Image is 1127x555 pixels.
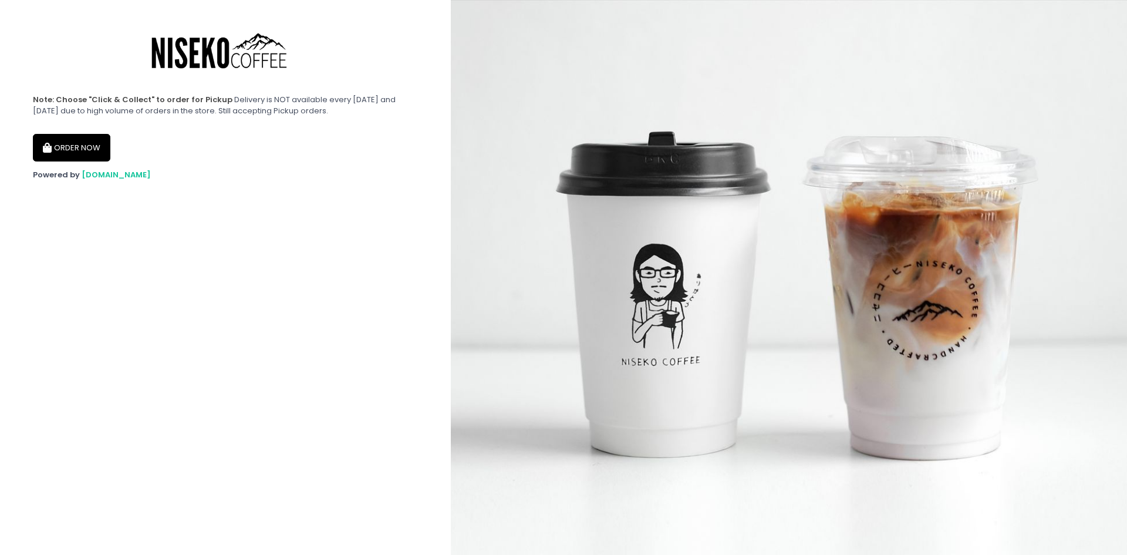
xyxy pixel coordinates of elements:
img: Niseko Coffee [136,18,312,86]
div: Delivery is NOT available every [DATE] and [DATE] due to high volume of orders in the store. Stil... [33,94,418,117]
b: Note: Choose "Click & Collect" to order for Pickup [33,94,232,105]
button: ORDER NOW [33,134,110,162]
div: Powered by [33,169,418,181]
a: [DOMAIN_NAME] [82,169,151,180]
